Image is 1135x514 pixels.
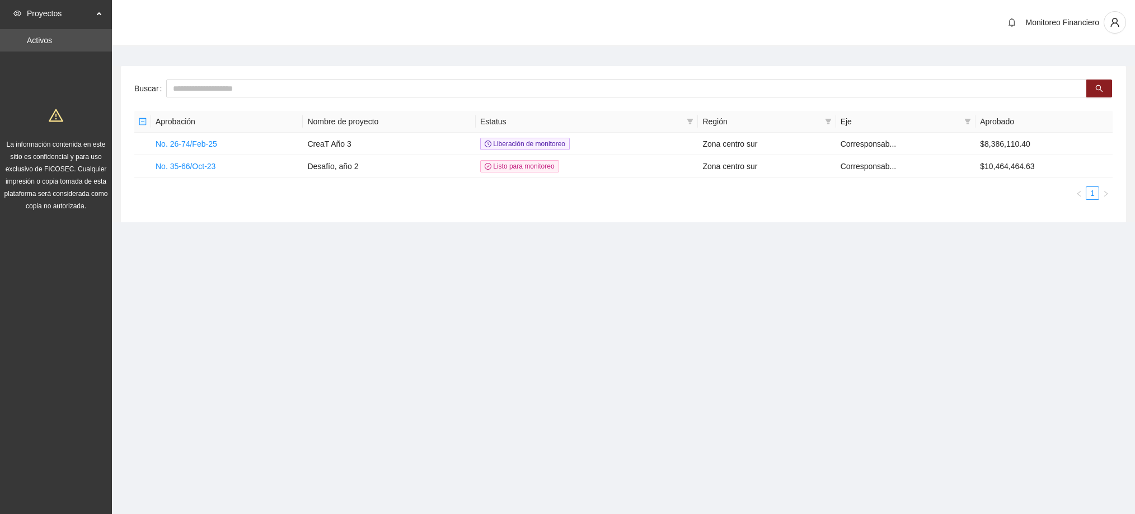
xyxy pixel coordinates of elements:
button: search [1086,80,1112,97]
th: Aprobado [975,111,1113,133]
td: Desafío, año 2 [303,155,475,177]
td: Zona centro sur [698,155,836,177]
span: Proyectos [27,2,93,25]
a: No. 35-66/Oct-23 [156,162,215,171]
span: user [1104,17,1125,27]
label: Buscar [134,80,166,97]
button: bell [1003,13,1021,31]
td: $10,464,464.63 [975,155,1113,177]
span: minus-square [139,118,147,125]
a: Activos [27,36,52,45]
a: 1 [1086,187,1099,199]
span: filter [684,113,696,130]
td: Zona centro sur [698,133,836,155]
span: La información contenida en este sitio es confidencial y para uso exclusivo de FICOSEC. Cualquier... [4,141,108,210]
span: clock-circle [485,141,491,147]
li: 1 [1086,186,1099,200]
span: Región [702,115,820,128]
span: filter [964,118,971,125]
span: filter [687,118,693,125]
span: search [1095,85,1103,94]
a: No. 26-74/Feb-25 [156,139,217,148]
th: Nombre de proyecto [303,111,475,133]
span: left [1076,190,1082,197]
span: filter [825,118,832,125]
td: CreaT Año 3 [303,133,475,155]
span: bell [1003,18,1020,27]
button: user [1104,11,1126,34]
span: warning [49,108,63,123]
span: Corresponsab... [841,139,897,148]
span: check-circle [485,163,491,170]
li: Previous Page [1072,186,1086,200]
span: Corresponsab... [841,162,897,171]
li: Next Page [1099,186,1113,200]
button: right [1099,186,1113,200]
span: Eje [841,115,960,128]
button: left [1072,186,1086,200]
th: Aprobación [151,111,303,133]
span: Monitoreo Financiero [1025,18,1099,27]
span: Liberación de monitoreo [480,138,570,150]
span: filter [823,113,834,130]
span: filter [962,113,973,130]
span: Estatus [480,115,682,128]
span: eye [13,10,21,17]
span: Listo para monitoreo [480,160,559,172]
td: $8,386,110.40 [975,133,1113,155]
span: right [1103,190,1109,197]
